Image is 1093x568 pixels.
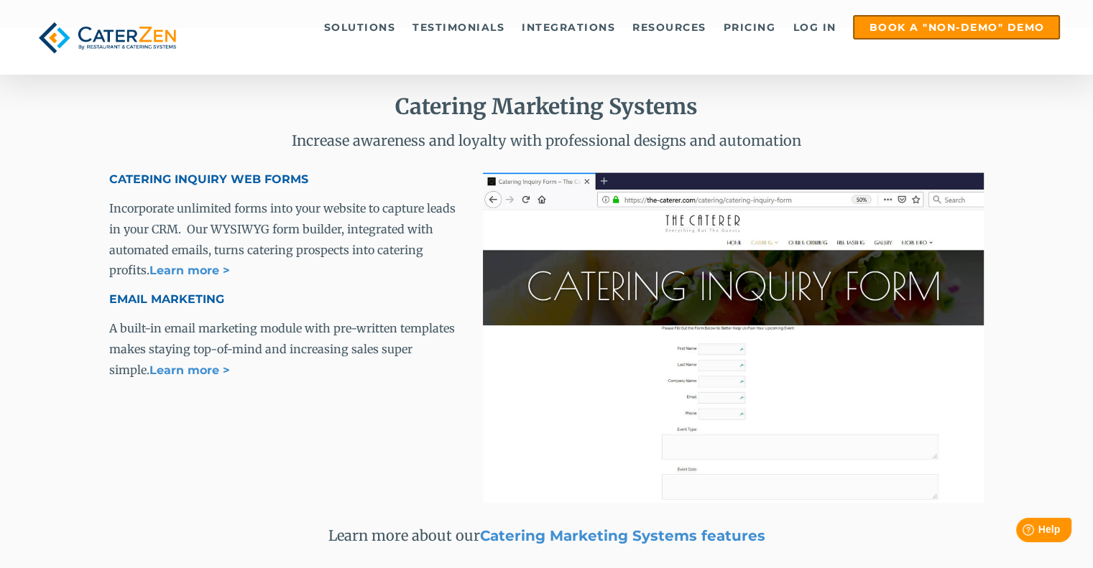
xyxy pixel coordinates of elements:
[109,172,308,186] span: CATERING INQUIRY WEB FORMS
[328,526,765,544] span: Learn more about our
[785,17,843,38] a: Log in
[109,318,461,381] p: .
[853,15,1060,39] a: Book a "Non-Demo" Demo
[149,363,230,377] a: Learn more >
[625,17,714,38] a: Resources
[109,321,455,377] span: A built-in email marketing module with pre-written templates makes staying top-of-mind and increa...
[109,201,456,277] span: Incorporate unlimited forms into your website to capture leads in your CRM. Our WYSIWYG form buil...
[33,15,183,60] img: caterzen
[149,264,230,277] a: Learn more >
[716,17,783,38] a: Pricing
[965,512,1077,552] iframe: Help widget launcher
[483,173,984,503] img: Catering-Inquiry-Form (1)
[292,131,801,149] span: Increase awareness and loyalty with professional designs and automation
[109,292,224,306] span: EMAIL MARKETING
[395,93,698,120] span: Catering Marketing Systems
[208,15,1060,39] div: Navigation Menu
[480,527,765,544] a: Catering Marketing Systems features
[515,17,622,38] a: Integrations
[405,17,512,38] a: Testimonials
[317,17,403,38] a: Solutions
